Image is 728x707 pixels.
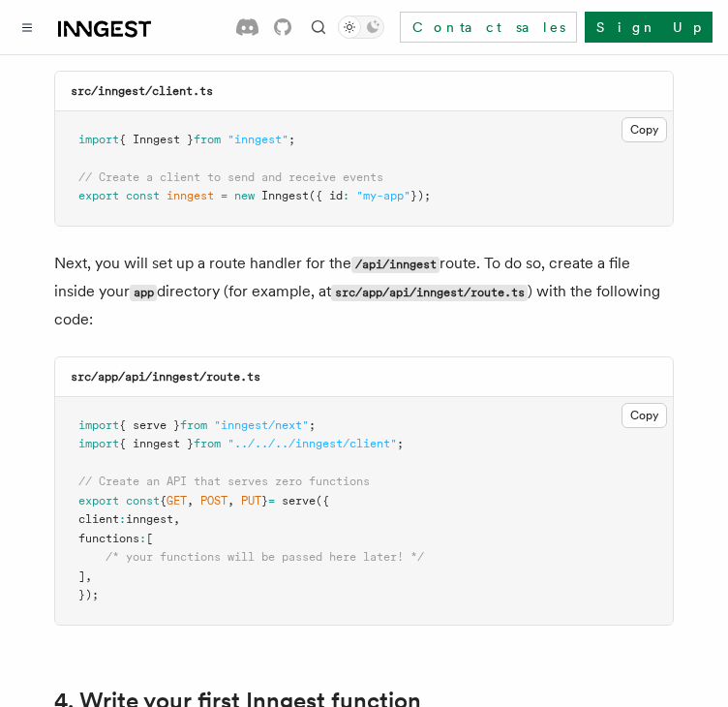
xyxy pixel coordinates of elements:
[119,133,194,146] span: { Inngest }
[139,532,146,545] span: :
[622,403,667,428] button: Copy
[167,189,214,202] span: inngest
[78,170,383,184] span: // Create a client to send and receive events
[126,494,160,507] span: const
[221,189,227,202] span: =
[78,569,85,583] span: ]
[316,494,329,507] span: ({
[78,512,119,526] span: client
[288,133,295,146] span: ;
[187,494,194,507] span: ,
[78,189,119,202] span: export
[119,418,180,432] span: { serve }
[130,285,157,301] code: app
[106,550,424,564] span: /* your functions will be passed here later! */
[200,494,227,507] span: POST
[119,437,194,450] span: { inngest }
[338,15,384,39] button: Toggle dark mode
[585,12,713,43] a: Sign Up
[78,532,139,545] span: functions
[227,133,288,146] span: "inngest"
[54,250,674,333] p: Next, you will set up a route handler for the route. To do so, create a file inside your director...
[78,588,99,601] span: });
[160,494,167,507] span: {
[351,257,440,273] code: /api/inngest
[194,437,221,450] span: from
[78,133,119,146] span: import
[309,189,343,202] span: ({ id
[397,437,404,450] span: ;
[410,189,431,202] span: });
[78,418,119,432] span: import
[307,15,330,39] button: Find something...
[234,189,255,202] span: new
[78,494,119,507] span: export
[85,569,92,583] span: ,
[282,494,316,507] span: serve
[119,512,126,526] span: :
[180,418,207,432] span: from
[261,189,309,202] span: Inngest
[167,494,187,507] span: GET
[356,189,410,202] span: "my-app"
[78,437,119,450] span: import
[309,418,316,432] span: ;
[227,437,397,450] span: "../../../inngest/client"
[227,494,234,507] span: ,
[146,532,153,545] span: [
[78,475,370,488] span: // Create an API that serves zero functions
[194,133,221,146] span: from
[268,494,275,507] span: =
[15,15,39,39] button: Toggle navigation
[173,512,180,526] span: ,
[343,189,349,202] span: :
[331,285,528,301] code: src/app/api/inngest/route.ts
[241,494,261,507] span: PUT
[126,512,173,526] span: inngest
[214,418,309,432] span: "inngest/next"
[126,189,160,202] span: const
[622,117,667,142] button: Copy
[71,84,213,98] code: src/inngest/client.ts
[400,12,577,43] a: Contact sales
[261,494,268,507] span: }
[71,370,260,384] code: src/app/api/inngest/route.ts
